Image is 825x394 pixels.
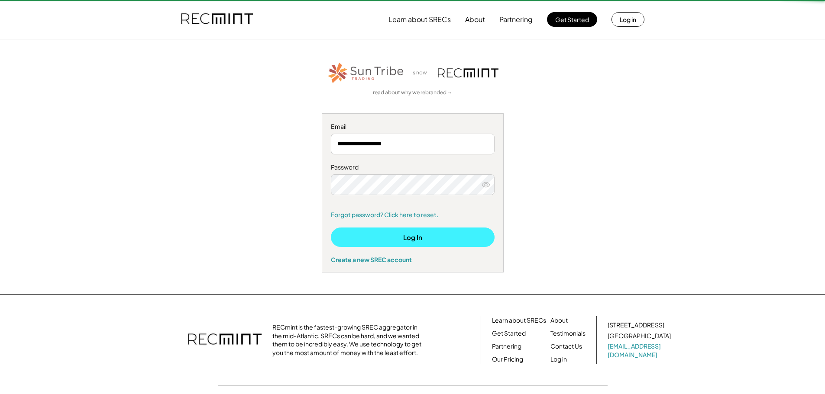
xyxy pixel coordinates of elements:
a: Forgot password? Click here to reset. [331,211,495,219]
a: read about why we rebranded → [373,89,453,96]
a: Our Pricing [492,355,523,364]
a: Contact Us [550,342,582,351]
div: Password [331,163,495,172]
button: Log in [611,12,644,27]
div: [GEOGRAPHIC_DATA] [608,332,671,340]
div: Email [331,122,495,131]
img: recmint-logotype%403x.png [181,5,253,34]
img: recmint-logotype%403x.png [438,68,498,77]
a: Learn about SRECs [492,316,546,325]
a: [EMAIL_ADDRESS][DOMAIN_NAME] [608,342,673,359]
button: Learn about SRECs [388,11,451,28]
button: About [465,11,485,28]
div: [STREET_ADDRESS] [608,321,664,330]
button: Partnering [499,11,533,28]
a: Get Started [492,329,526,338]
div: RECmint is the fastest-growing SREC aggregator in the mid-Atlantic. SRECs can be hard, and we wan... [272,323,426,357]
button: Get Started [547,12,597,27]
a: Testimonials [550,329,586,338]
img: recmint-logotype%403x.png [188,325,262,355]
div: is now [409,69,434,77]
img: STT_Horizontal_Logo%2B-%2BColor.png [327,61,405,85]
a: Log in [550,355,567,364]
div: Create a new SREC account [331,256,495,263]
button: Log In [331,227,495,247]
a: About [550,316,568,325]
a: Partnering [492,342,521,351]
